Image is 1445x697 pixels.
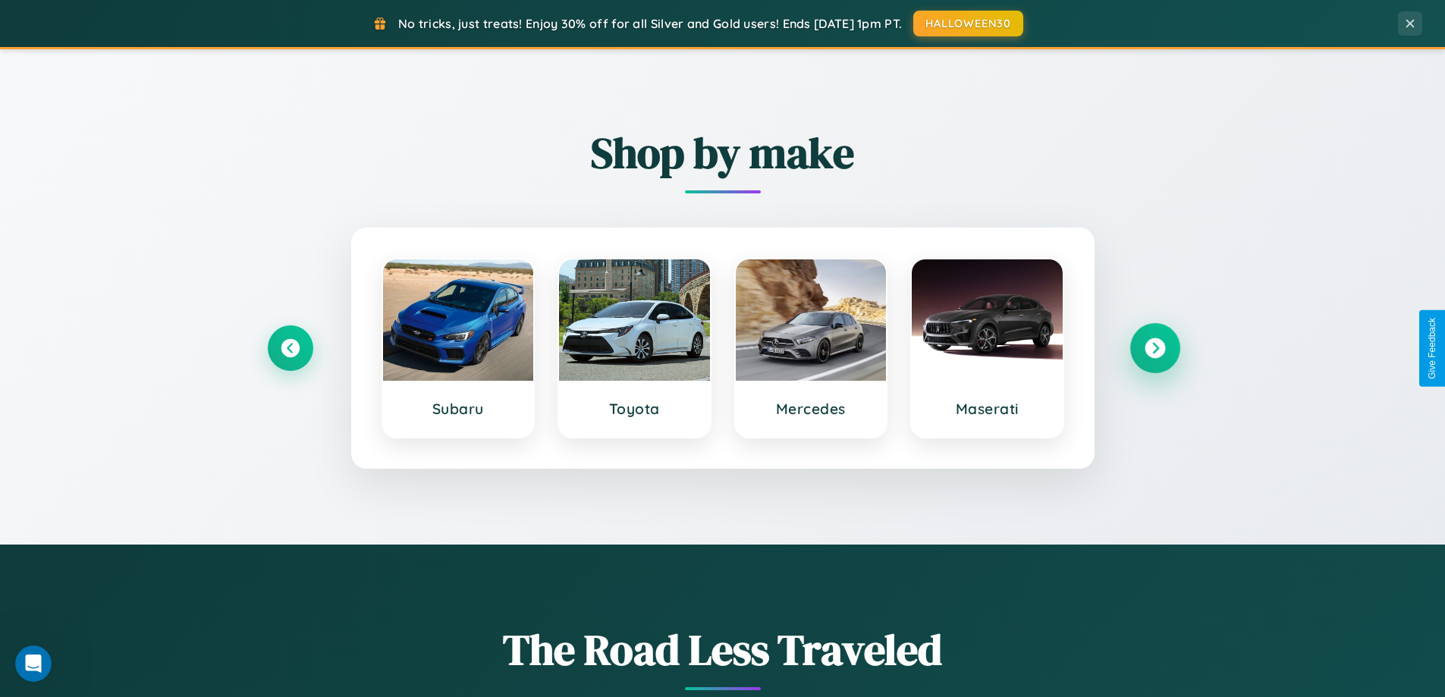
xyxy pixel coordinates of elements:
[15,645,52,682] iframe: Intercom live chat
[913,11,1023,36] button: HALLOWEEN30
[268,124,1178,182] h2: Shop by make
[1427,318,1437,379] div: Give Feedback
[398,400,519,418] h3: Subaru
[574,400,695,418] h3: Toyota
[927,400,1048,418] h3: Maserati
[268,620,1178,679] h1: The Road Less Traveled
[751,400,872,418] h3: Mercedes
[398,16,902,31] span: No tricks, just treats! Enjoy 30% off for all Silver and Gold users! Ends [DATE] 1pm PT.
